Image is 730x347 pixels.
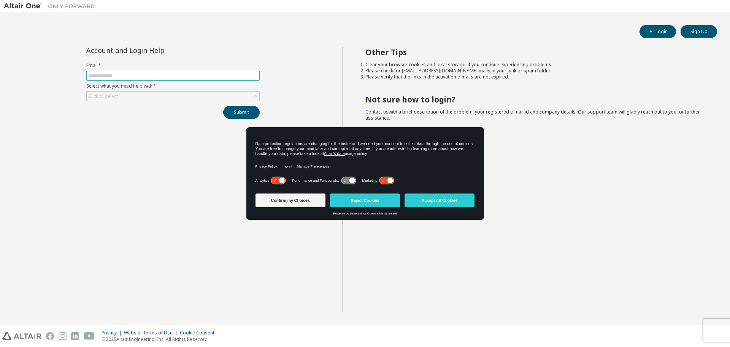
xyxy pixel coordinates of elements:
[365,109,700,121] span: with a brief description of the problem, your registered e-mail id and company details. Our suppo...
[102,330,124,336] div: Privacy
[681,25,717,38] button: Sign Up
[2,332,41,340] img: altair_logo.svg
[86,62,260,69] label: Email
[365,74,704,80] li: Please verify that the links in the activation e-mails are not expired.
[86,83,260,89] label: Select what you need help with
[59,332,67,340] img: instagram.svg
[71,332,79,340] img: linkedin.svg
[180,330,219,336] div: Cookie Consent
[223,106,260,119] button: Submit
[365,109,389,115] a: Contact us
[86,47,225,53] div: Account and Login Help
[365,47,704,57] h2: Other Tips
[87,92,259,101] div: Click to select
[84,332,95,340] img: youtube.svg
[88,93,118,99] div: Click to select
[46,332,54,340] img: facebook.svg
[365,68,704,74] li: Please check for [EMAIL_ADDRESS][DOMAIN_NAME] mails in your junk or spam folder.
[640,25,676,38] button: Login
[124,330,180,336] div: Website Terms of Use
[4,2,99,10] img: Altair One
[102,336,219,342] p: © 2025 Altair Engineering, Inc. All Rights Reserved.
[365,94,704,104] h2: Not sure how to login?
[365,62,704,68] li: Clear your browser cookies and local storage, if you continue experiencing problems.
